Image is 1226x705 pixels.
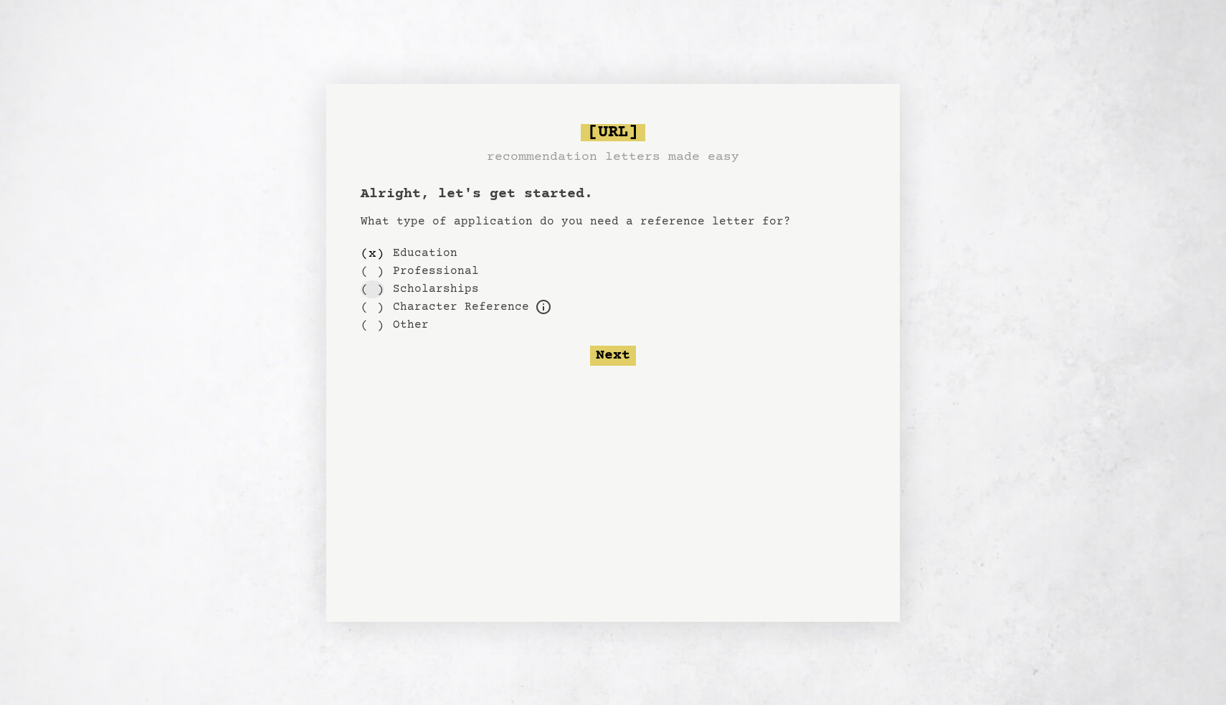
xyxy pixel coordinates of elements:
[361,245,384,262] div: ( x )
[361,280,384,298] div: ( )
[393,262,479,280] label: Professional
[393,298,529,316] label: For example, loans, housing applications, parole, professional certification, etc.
[393,316,429,333] label: Other
[361,298,384,316] div: ( )
[393,280,479,298] label: Scholarships
[487,147,739,167] h3: recommendation letters made easy
[361,213,865,230] p: What type of application do you need a reference letter for?
[393,245,457,262] label: Education
[590,346,636,366] button: Next
[361,262,384,280] div: ( )
[361,184,865,204] h1: Alright, let's get started.
[581,124,645,141] span: [URL]
[361,316,384,334] div: ( )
